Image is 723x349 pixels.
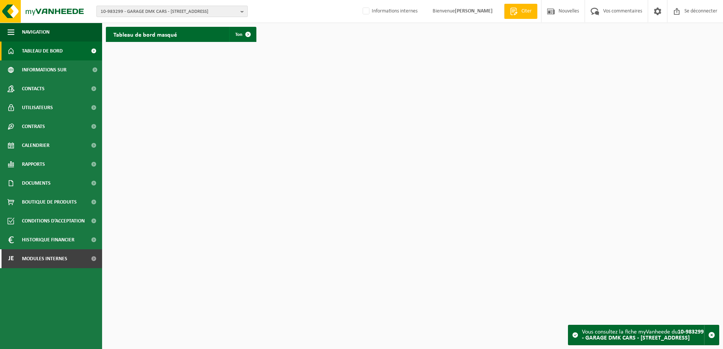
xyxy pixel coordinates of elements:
[504,4,537,19] a: Citer
[101,6,237,17] span: 10-983299 - GARAGE DMK CARS - [STREET_ADDRESS]
[361,6,417,17] label: Informations internes
[22,155,45,174] span: Rapports
[582,329,704,341] strong: 10-983299 - GARAGE DMK CARS - [STREET_ADDRESS]
[22,249,67,268] span: Modules internes
[96,6,248,17] button: 10-983299 - GARAGE DMK CARS - [STREET_ADDRESS]
[520,8,534,15] span: Citer
[455,8,493,14] strong: [PERSON_NAME]
[22,98,53,117] span: Utilisateurs
[22,136,50,155] span: Calendrier
[22,193,77,212] span: Boutique de produits
[22,117,45,136] span: Contrats
[22,42,63,60] span: Tableau de bord
[229,27,256,42] a: Ton
[22,212,85,230] span: Conditions d’acceptation
[582,325,704,345] div: Vous consultez la fiche myVanheede du
[106,27,185,42] h2: Tableau de bord masqué
[22,79,45,98] span: Contacts
[433,8,493,14] font: Bienvenue
[235,32,242,37] span: Ton
[22,23,50,42] span: Navigation
[22,230,74,249] span: Historique financier
[22,60,87,79] span: Informations sur l’entreprise
[8,249,14,268] span: Je
[22,174,51,193] span: Documents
